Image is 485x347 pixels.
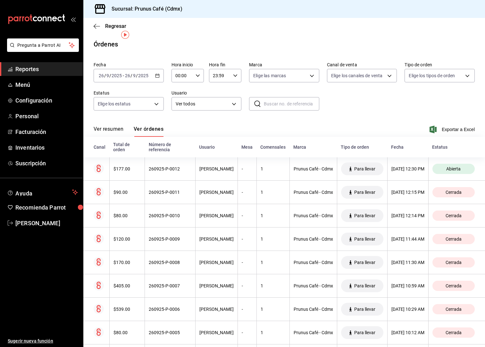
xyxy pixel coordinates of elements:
[405,62,475,67] label: Tipo de orden
[352,190,378,195] span: Para llevar
[106,5,182,13] h3: Sucursal: Prunus Café (Cdmx)
[17,42,69,49] span: Pregunta a Parrot AI
[94,145,105,150] div: Canal
[242,213,253,218] div: -
[294,213,333,218] div: Prunus Café - Cdmx
[261,330,286,335] div: 1
[261,236,286,242] div: 1
[260,145,286,150] div: Comensales
[264,97,319,110] input: Buscar no. de referencia
[113,213,141,218] div: $80.00
[261,283,286,288] div: 1
[113,330,141,335] div: $80.00
[106,73,109,78] input: --
[242,260,253,265] div: -
[249,62,319,67] label: Marca
[341,145,383,150] div: Tipo de orden
[391,260,424,265] div: [DATE] 11:30 AM
[199,145,234,150] div: Usuario
[261,260,286,265] div: 1
[443,283,464,288] span: Cerrada
[261,190,286,195] div: 1
[7,38,79,52] button: Pregunta a Parrot AI
[171,62,204,67] label: Hora inicio
[134,126,163,137] button: Ver órdenes
[352,307,378,312] span: Para llevar
[113,166,141,171] div: $177.00
[199,166,234,171] div: [PERSON_NAME]
[294,236,333,242] div: Prunus Café - Cdmx
[15,219,78,227] span: [PERSON_NAME]
[443,190,464,195] span: Cerrada
[443,213,464,218] span: Cerrada
[391,236,424,242] div: [DATE] 11:44 AM
[199,330,234,335] div: [PERSON_NAME]
[199,236,234,242] div: [PERSON_NAME]
[391,283,424,288] div: [DATE] 10:59 AM
[94,62,164,67] label: Fecha
[294,166,333,171] div: Prunus Café - Cdmx
[123,73,124,78] span: -
[242,190,253,195] div: -
[432,145,475,150] div: Estatus
[443,330,464,335] span: Cerrada
[109,73,111,78] span: /
[176,101,230,107] span: Ver todos
[443,260,464,265] span: Cerrada
[331,72,382,79] span: Elige los canales de venta
[94,91,164,95] label: Estatus
[352,236,378,242] span: Para llevar
[149,283,191,288] div: 260925-P-0007
[242,166,253,171] div: -
[94,126,123,137] button: Ver resumen
[199,260,234,265] div: [PERSON_NAME]
[171,91,242,95] label: Usuario
[94,39,118,49] div: Órdenes
[294,307,333,312] div: Prunus Café - Cdmx
[149,260,191,265] div: 260925-P-0008
[125,73,130,78] input: --
[199,213,234,218] div: [PERSON_NAME]
[149,213,191,218] div: 260925-P-0010
[444,166,463,171] span: Abierta
[199,190,234,195] div: [PERSON_NAME]
[261,307,286,312] div: 1
[391,330,424,335] div: [DATE] 10:12 AM
[94,23,126,29] button: Regresar
[133,73,136,78] input: --
[121,31,129,39] img: Tooltip marker
[391,307,424,312] div: [DATE] 10:29 AM
[391,190,424,195] div: [DATE] 12:15 PM
[242,283,253,288] div: -
[98,101,130,107] span: Elige los estatus
[113,142,141,152] div: Total de orden
[71,17,76,22] button: open_drawer_menu
[294,283,333,288] div: Prunus Café - Cdmx
[113,190,141,195] div: $90.00
[352,260,378,265] span: Para llevar
[149,166,191,171] div: 260925-P-0012
[98,73,104,78] input: --
[409,72,455,79] span: Elige los tipos de orden
[327,62,397,67] label: Canal de venta
[391,145,424,150] div: Fecha
[113,307,141,312] div: $539.00
[443,307,464,312] span: Cerrada
[209,62,241,67] label: Hora fin
[294,190,333,195] div: Prunus Café - Cdmx
[242,236,253,242] div: -
[391,213,424,218] div: [DATE] 12:14 PM
[294,330,333,335] div: Prunus Café - Cdmx
[352,283,378,288] span: Para llevar
[130,73,132,78] span: /
[294,260,333,265] div: Prunus Café - Cdmx
[431,126,475,133] span: Exportar a Excel
[199,307,234,312] div: [PERSON_NAME]
[149,190,191,195] div: 260925-P-0011
[113,260,141,265] div: $170.00
[391,166,424,171] div: [DATE] 12:30 PM
[242,330,253,335] div: -
[242,307,253,312] div: -
[261,213,286,218] div: 1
